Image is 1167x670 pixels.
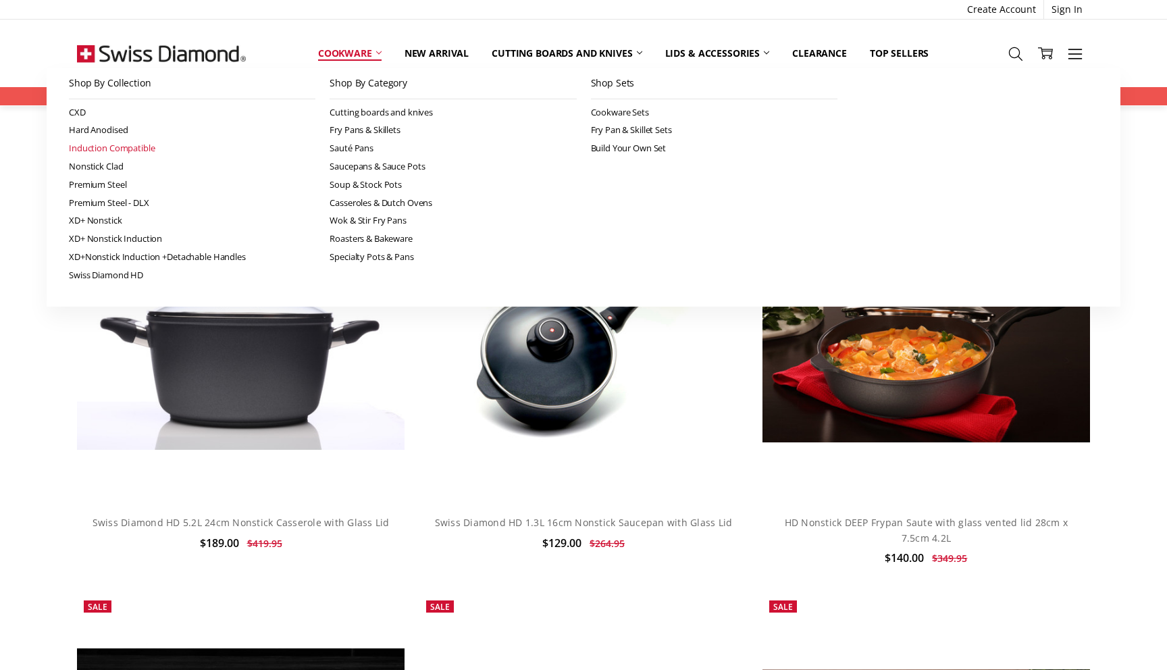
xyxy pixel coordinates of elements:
a: Swiss Diamond HD 5.2L 24cm Nonstick Casserole with Glass Lid [77,176,405,504]
img: Swiss Diamond HD 5.2L 24cm Nonstick Casserole with Glass Lid [77,231,405,450]
a: Swiss Diamond HD 1.3L 16cm Nonstick Saucepan with Glass Lid [419,176,747,504]
a: Swiss Diamond HD 5.2L 24cm Nonstick Casserole with Glass Lid [93,516,390,529]
span: Sale [88,601,107,613]
span: Sale [430,601,450,613]
img: Free Shipping On Every Order [77,20,246,87]
a: New arrival [393,38,480,68]
a: Swiss Diamond HD 1.3L 16cm Nonstick Saucepan with Glass Lid [435,516,733,529]
img: Swiss Diamond HD 1.3L 16cm Nonstick Saucepan with Glass Lid [419,226,747,455]
a: Cookware [307,38,393,68]
a: Lids & Accessories [654,38,781,68]
a: Cutting boards and knives [480,38,654,68]
span: $189.00 [200,536,239,550]
a: HD Nonstick DEEP Frypan Saute with glass vented lid 28cm x 7.5cm 4.2L [762,176,1090,504]
span: $264.95 [590,537,625,550]
a: HD Nonstick DEEP Frypan Saute with glass vented lid 28cm x 7.5cm 4.2L [785,516,1068,544]
span: $140.00 [885,550,924,565]
a: Clearance [781,38,858,68]
span: Sale [773,601,793,613]
span: $129.00 [542,536,581,550]
img: HD Nonstick DEEP Frypan Saute with glass vented lid 28cm x 7.5cm 4.2L [762,238,1090,442]
span: $349.95 [932,552,967,565]
a: Top Sellers [858,38,940,68]
span: $419.95 [247,537,282,550]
